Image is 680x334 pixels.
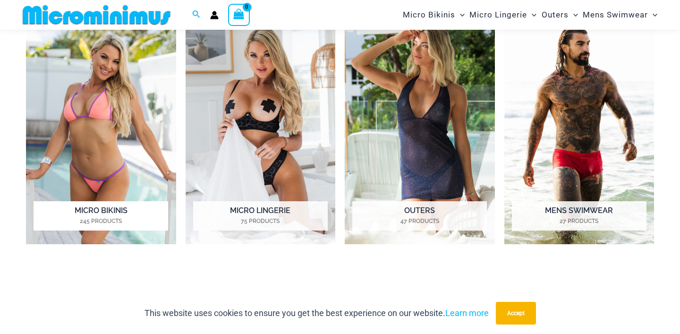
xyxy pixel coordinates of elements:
[496,302,536,325] button: Accept
[539,3,580,27] a: OutersMenu ToggleMenu Toggle
[455,3,465,27] span: Menu Toggle
[445,308,489,318] a: Learn more
[467,3,539,27] a: Micro LingerieMenu ToggleMenu Toggle
[400,3,467,27] a: Micro BikinisMenu ToggleMenu Toggle
[527,3,536,27] span: Menu Toggle
[648,3,657,27] span: Menu Toggle
[345,13,495,245] a: Visit product category Outers
[504,13,654,245] a: Visit product category Mens Swimwear
[34,217,168,225] mark: 245 Products
[352,201,487,231] h2: Outers
[228,4,250,26] a: View Shopping Cart, empty
[583,3,648,27] span: Mens Swimwear
[345,13,495,245] img: Outers
[569,3,578,27] span: Menu Toggle
[403,3,455,27] span: Micro Bikinis
[26,13,176,245] img: Micro Bikinis
[512,201,646,231] h2: Mens Swimwear
[542,3,569,27] span: Outers
[193,201,328,231] h2: Micro Lingerie
[512,217,646,225] mark: 27 Products
[193,217,328,225] mark: 75 Products
[210,11,219,19] a: Account icon link
[186,13,336,245] img: Micro Lingerie
[192,9,201,21] a: Search icon link
[19,4,174,26] img: MM SHOP LOGO FLAT
[469,3,527,27] span: Micro Lingerie
[34,201,168,231] h2: Micro Bikinis
[352,217,487,225] mark: 47 Products
[26,13,176,245] a: Visit product category Micro Bikinis
[144,306,489,320] p: This website uses cookies to ensure you get the best experience on our website.
[399,1,661,28] nav: Site Navigation
[186,13,336,245] a: Visit product category Micro Lingerie
[580,3,660,27] a: Mens SwimwearMenu ToggleMenu Toggle
[504,13,654,245] img: Mens Swimwear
